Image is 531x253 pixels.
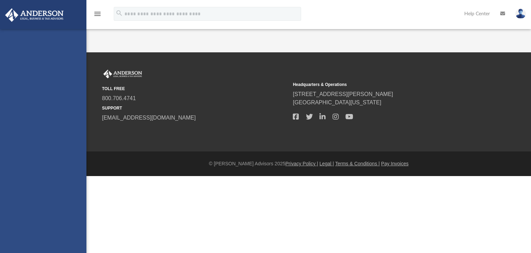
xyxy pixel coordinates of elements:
[102,86,288,92] small: TOLL FREE
[293,99,381,105] a: [GEOGRAPHIC_DATA][US_STATE]
[102,105,288,111] small: SUPPORT
[319,161,334,166] a: Legal |
[86,160,531,167] div: © [PERSON_NAME] Advisors 2025
[381,161,408,166] a: Pay Invoices
[93,13,102,18] a: menu
[115,9,123,17] i: search
[102,95,136,101] a: 800.706.4741
[515,9,526,19] img: User Pic
[102,70,143,79] img: Anderson Advisors Platinum Portal
[293,91,393,97] a: [STREET_ADDRESS][PERSON_NAME]
[335,161,380,166] a: Terms & Conditions |
[93,10,102,18] i: menu
[3,8,66,22] img: Anderson Advisors Platinum Portal
[293,81,479,88] small: Headquarters & Operations
[102,115,196,121] a: [EMAIL_ADDRESS][DOMAIN_NAME]
[286,161,318,166] a: Privacy Policy |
